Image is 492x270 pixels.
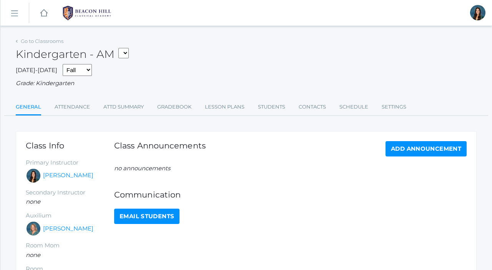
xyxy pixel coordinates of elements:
[26,198,40,205] em: none
[26,141,114,150] h1: Class Info
[26,212,114,219] h5: Auxilium
[205,99,244,115] a: Lesson Plans
[43,224,93,233] a: [PERSON_NAME]
[16,66,57,74] span: [DATE]-[DATE]
[21,38,63,44] a: Go to Classrooms
[299,99,326,115] a: Contacts
[114,141,206,155] h1: Class Announcements
[16,99,41,116] a: General
[58,3,116,23] img: 1_BHCALogos-05.png
[382,99,406,115] a: Settings
[157,99,191,115] a: Gradebook
[258,99,285,115] a: Students
[26,160,114,166] h5: Primary Instructor
[26,242,114,249] h5: Room Mom
[470,5,485,20] div: Jordyn Dewey
[16,48,129,60] h2: Kindergarten - AM
[114,190,467,199] h1: Communication
[26,189,114,196] h5: Secondary Instructor
[26,221,41,236] div: Maureen Doyle
[103,99,144,115] a: Attd Summary
[55,99,90,115] a: Attendance
[43,171,93,180] a: [PERSON_NAME]
[26,251,40,258] em: none
[26,168,41,183] div: Jordyn Dewey
[114,209,180,224] a: Email Students
[114,165,170,172] em: no announcements
[16,79,477,88] div: Grade: Kindergarten
[339,99,368,115] a: Schedule
[386,141,467,156] a: Add Announcement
